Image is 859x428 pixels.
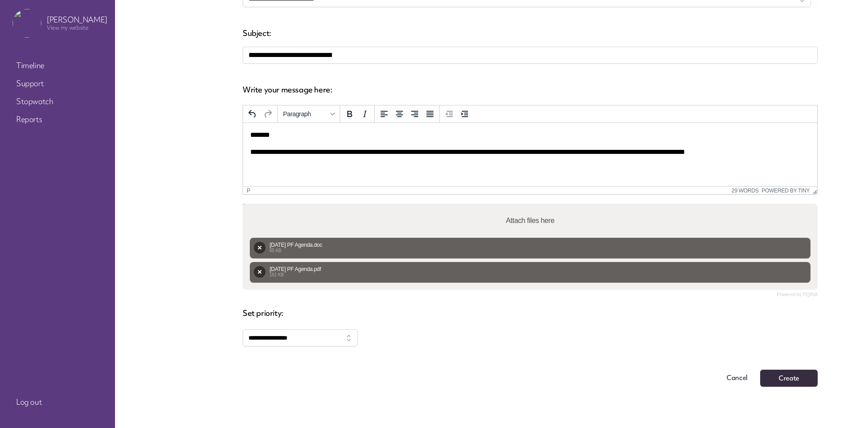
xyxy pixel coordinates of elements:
a: Stopwatch [13,93,102,109]
button: Increase indent [457,106,472,122]
button: Create [760,370,818,387]
a: Support [13,75,102,92]
div: p [247,188,250,194]
a: Powered by PQINA [777,293,818,297]
label: Attach files here [502,212,558,230]
p: [PERSON_NAME] [47,15,107,24]
button: Align right [407,106,422,122]
a: Reports [13,111,102,127]
iframe: Rich Text Area [243,123,817,186]
div: styles [278,105,340,123]
p: Set priority: [243,308,818,319]
button: Redo [260,106,275,122]
button: Decrease indent [442,106,457,122]
label: Subject: [243,25,818,38]
button: Undo [245,106,260,122]
button: 29 words [731,188,758,194]
a: View my website [47,24,89,31]
button: Align center [392,106,407,122]
div: indentation [440,105,474,123]
a: Timeline [13,57,102,74]
div: formatting [340,105,375,123]
button: Align left [376,106,392,122]
a: Cancel [719,370,755,387]
div: history [243,105,278,123]
button: Cancel [719,370,755,386]
span: Paragraph [283,110,327,118]
a: Log out [13,394,102,410]
button: Justify [422,106,438,122]
button: Italic [357,106,372,122]
div: alignment [375,105,440,123]
a: Powered by Tiny [762,188,810,194]
button: Formats [279,106,338,122]
label: Write your message here: [243,82,818,94]
button: Bold [342,106,357,122]
div: Resize [810,187,817,194]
